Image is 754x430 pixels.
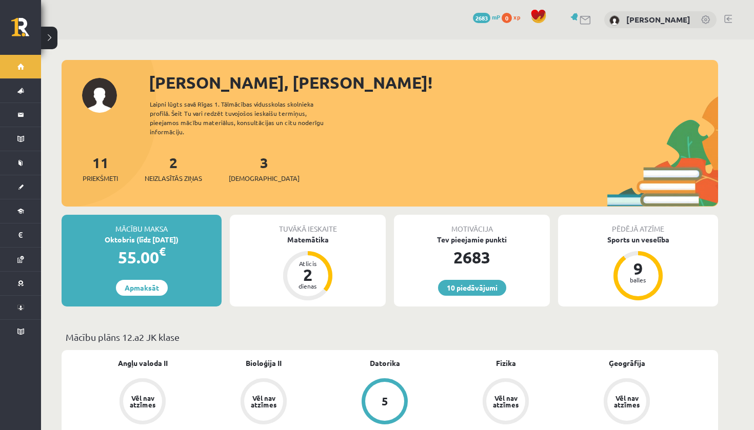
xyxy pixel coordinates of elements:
[612,395,641,408] div: Vēl nav atzīmes
[145,173,202,183] span: Neizlasītās ziņas
[473,13,500,21] a: 2683 mP
[230,215,386,234] div: Tuvākā ieskaite
[496,358,516,368] a: Fizika
[62,215,222,234] div: Mācību maksa
[145,153,202,183] a: 2Neizlasītās ziņas
[230,234,386,245] div: Matemātika
[82,378,203,426] a: Vēl nav atzīmes
[62,245,222,270] div: 55.00
[558,234,718,245] div: Sports un veselība
[292,260,323,267] div: Atlicis
[229,153,300,183] a: 3[DEMOGRAPHIC_DATA]
[83,153,118,183] a: 11Priekšmeti
[230,234,386,302] a: Matemātika Atlicis 2 dienas
[116,280,168,296] a: Apmaksāt
[558,215,718,234] div: Pēdējā atzīme
[513,13,520,21] span: xp
[128,395,157,408] div: Vēl nav atzīmes
[159,244,166,259] span: €
[83,173,118,183] span: Priekšmeti
[623,277,653,283] div: balles
[150,99,342,136] div: Laipni lūgts savā Rīgas 1. Tālmācības vidusskolas skolnieka profilā. Šeit Tu vari redzēt tuvojošo...
[118,358,168,368] a: Angļu valoda II
[609,15,620,26] img: Amanda Ozola
[370,358,400,368] a: Datorika
[324,378,445,426] a: 5
[292,283,323,289] div: dienas
[394,234,550,245] div: Tev pieejamie punkti
[62,234,222,245] div: Oktobris (līdz [DATE])
[292,267,323,283] div: 2
[438,280,506,296] a: 10 piedāvājumi
[623,260,653,277] div: 9
[566,378,687,426] a: Vēl nav atzīmes
[609,358,645,368] a: Ģeogrāfija
[491,395,520,408] div: Vēl nav atzīmes
[149,70,718,95] div: [PERSON_NAME], [PERSON_NAME]!
[626,14,690,25] a: [PERSON_NAME]
[382,396,388,407] div: 5
[445,378,566,426] a: Vēl nav atzīmes
[473,13,490,23] span: 2683
[11,18,41,44] a: Rīgas 1. Tālmācības vidusskola
[502,13,512,23] span: 0
[249,395,278,408] div: Vēl nav atzīmes
[229,173,300,183] span: [DEMOGRAPHIC_DATA]
[394,245,550,270] div: 2683
[502,13,525,21] a: 0 xp
[203,378,324,426] a: Vēl nav atzīmes
[66,330,714,344] p: Mācību plāns 12.a2 JK klase
[558,234,718,302] a: Sports un veselība 9 balles
[492,13,500,21] span: mP
[246,358,282,368] a: Bioloģija II
[394,215,550,234] div: Motivācija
